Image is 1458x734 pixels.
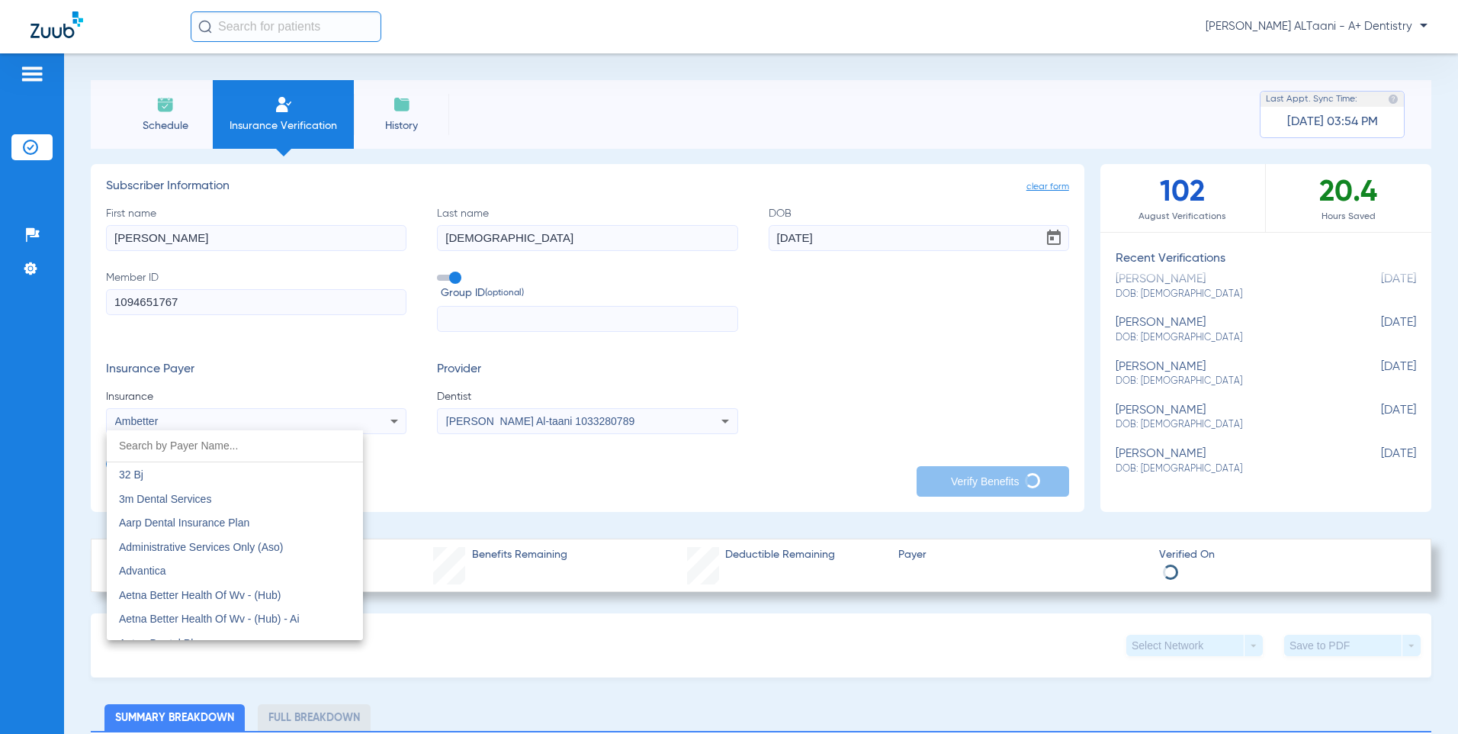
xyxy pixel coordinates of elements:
span: Aetna Better Health Of Wv - (Hub) [119,589,281,601]
span: Advantica [119,565,165,577]
span: Administrative Services Only (Aso) [119,541,284,553]
span: 32 Bj [119,468,143,481]
span: Aetna Better Health Of Wv - (Hub) - Ai [119,613,300,625]
iframe: Chat Widget [1382,661,1458,734]
span: 3m Dental Services [119,493,211,505]
span: Aarp Dental Insurance Plan [119,517,249,529]
span: Aetna Dental Plans [119,637,210,649]
input: dropdown search [107,430,363,462]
